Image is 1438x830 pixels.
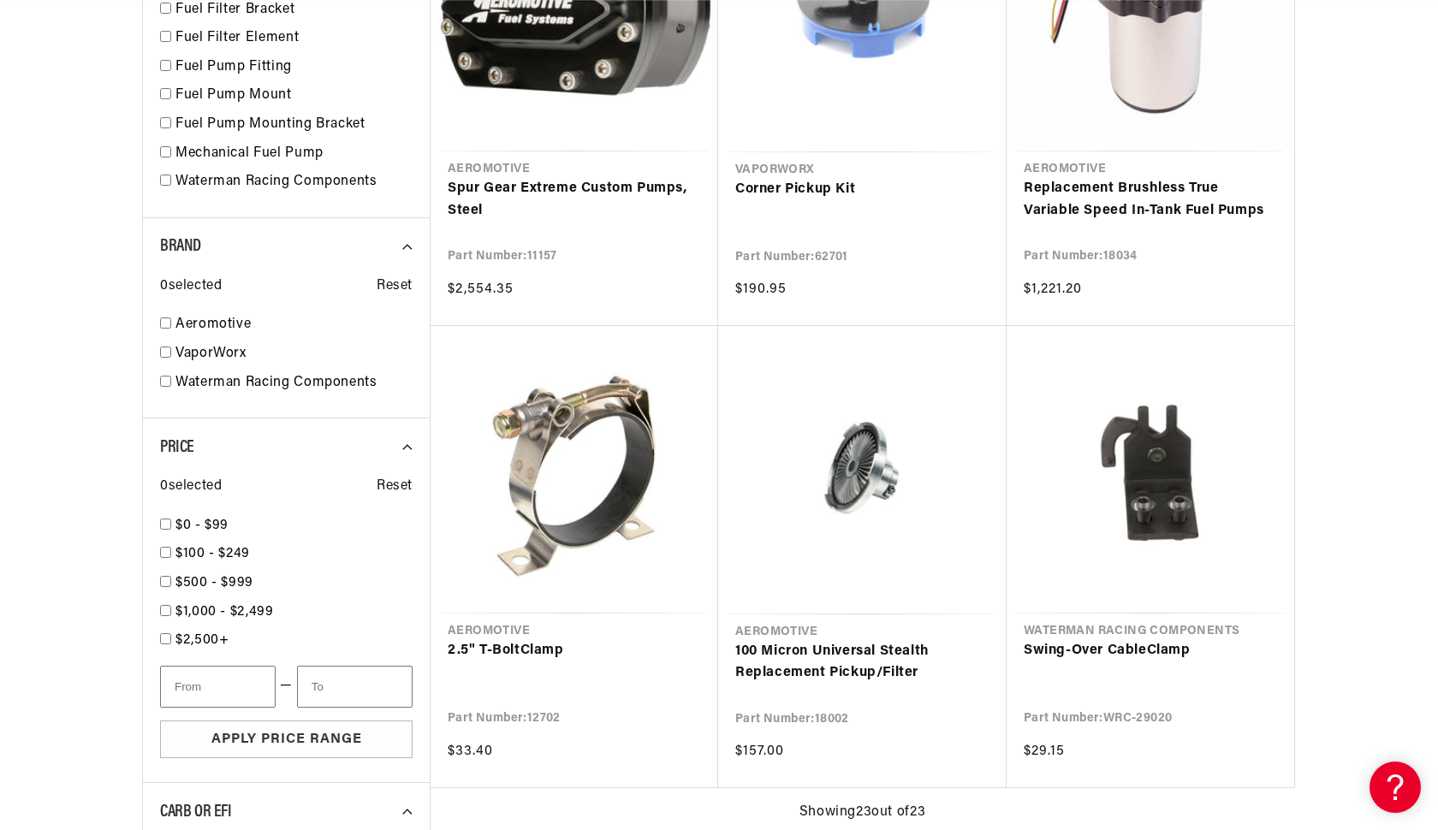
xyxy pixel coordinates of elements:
[175,56,413,79] a: Fuel Pump Fitting
[377,476,413,498] span: Reset
[160,276,222,298] span: 0 selected
[175,519,229,532] span: $0 - $99
[175,343,413,365] a: VaporWorx
[160,803,232,821] span: CARB or EFI
[280,675,293,697] span: —
[160,476,222,498] span: 0 selected
[175,605,274,619] span: $1,000 - $2,499
[175,114,413,136] a: Fuel Pump Mounting Bracket
[175,85,413,107] a: Fuel Pump Mount
[735,641,989,685] a: 100 Micron Universal Stealth Replacement Pickup/Filter
[175,143,413,165] a: Mechanical Fuel Pump
[448,640,701,662] a: 2.5" T-BoltClamp
[377,276,413,298] span: Reset
[297,666,413,708] input: To
[448,178,701,222] a: Spur Gear Extreme Custom Pumps, Steel
[175,171,413,193] a: Waterman Racing Components
[175,633,229,647] span: $2,500+
[175,576,253,590] span: $500 - $999
[175,372,413,394] a: Waterman Racing Components
[1024,178,1277,222] a: Replacement Brushless True Variable Speed In-Tank Fuel Pumps
[799,802,925,824] span: Showing 23 out of 23
[175,547,250,560] span: $100 - $249
[160,666,276,708] input: From
[160,720,413,759] button: Apply Price Range
[175,27,413,50] a: Fuel Filter Element
[735,179,989,201] a: Corner Pickup Kit
[160,439,194,456] span: Price
[175,314,413,336] a: Aeromotive
[1024,640,1277,662] a: Swing-Over CableClamp
[160,238,201,255] span: Brand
